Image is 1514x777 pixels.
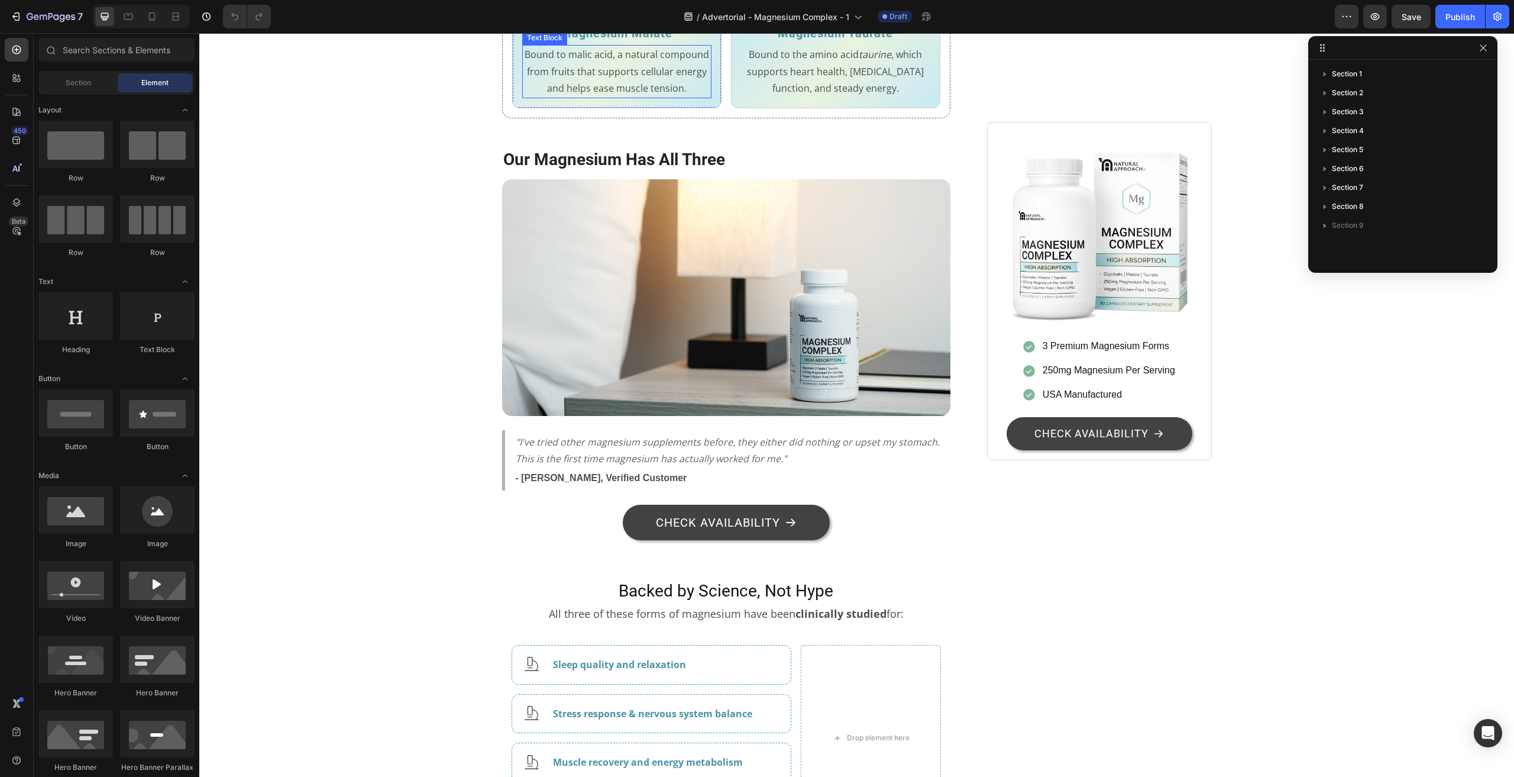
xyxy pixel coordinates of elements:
[354,623,581,640] p: Sleep quality and relaxation
[889,11,907,22] span: Draft
[120,762,195,773] div: Hero Banner Parallax
[659,15,692,28] i: taurine
[176,101,195,120] span: Toggle open
[423,472,630,507] button: <p>CHECK AVAILABILITY</p>
[38,247,113,258] div: Row
[38,539,113,549] div: Image
[1332,182,1363,194] span: Section 7
[66,78,91,88] span: Section
[316,437,741,454] p: - [PERSON_NAME], Verified Customer
[1332,106,1364,118] span: Section 3
[807,384,992,417] button: <p>CHECK AVAILABILITY</p>
[120,441,195,452] div: Button
[77,9,83,24] p: 7
[120,173,195,183] div: Row
[5,5,88,28] button: 7
[843,329,976,346] p: 250mg Magnesium Per Serving
[303,146,752,383] img: gempages_585768441579832093-673b2110-1759-4ef2-bc19-f9bf6797c486.jpg
[38,470,59,481] span: Media
[648,700,710,710] div: Drop element here
[223,5,271,28] div: Undo/Redo
[176,466,195,485] span: Toggle open
[1332,201,1364,212] span: Section 8
[1332,144,1363,156] span: Section 5
[324,13,511,64] p: Bound to malic acid, a natural compound from fruits that supports cellular energy and helps ease ...
[38,344,113,355] div: Heading
[9,217,28,226] div: Beta
[38,613,113,624] div: Video
[120,344,195,355] div: Text Block
[835,391,949,410] p: CHECK AVAILABILITY
[176,272,195,291] span: Toggle open
[120,247,195,258] div: Row
[1332,163,1364,175] span: Section 6
[1332,220,1364,231] span: Section 9
[38,276,53,287] span: Text
[702,11,849,23] span: Advertorial - Magnesium Complex - 1
[120,539,195,549] div: Image
[798,99,1002,303] img: mag-complex-main-no-bg-shopify.png
[1474,719,1502,747] div: Open Intercom Messenger
[1435,5,1485,28] button: Publish
[38,38,195,62] input: Search Sections & Elements
[1402,12,1421,22] span: Save
[1332,125,1364,137] span: Section 4
[843,353,976,370] p: USA Manufactured
[11,126,28,136] div: 450
[1332,87,1363,99] span: Section 2
[1392,5,1431,28] button: Save
[38,105,62,115] span: Layout
[1445,11,1475,23] div: Publish
[38,762,113,773] div: Hero Banner
[38,441,113,452] div: Button
[354,672,581,689] p: Stress response & nervous system balance
[199,33,1514,777] iframe: Design area
[316,402,740,433] i: "I've tried other magnesium supplements before, they either did nothing or upset my stomach. This...
[312,546,742,570] h2: Backed by Science, Not Hype
[596,573,687,588] strong: clinically studied
[843,305,976,322] p: 3 Premium Magnesium Forms
[120,613,195,624] div: Video Banner
[457,479,581,500] p: CHECK AVAILABILITY
[697,11,700,23] span: /
[38,173,113,183] div: Row
[303,115,752,138] h2: Our Magnesium Has All Three
[354,721,581,738] p: Muscle recovery and energy metabolism
[176,369,195,388] span: Toggle open
[141,78,169,88] span: Element
[543,13,730,64] p: Bound to the amino acid , which supports heart health, [MEDICAL_DATA] function, and steady energy.
[38,688,113,698] div: Hero Banner
[1332,68,1362,80] span: Section 1
[313,571,741,590] p: All three of these forms of magnesium have been for:
[38,373,60,384] span: Button
[120,688,195,698] div: Hero Banner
